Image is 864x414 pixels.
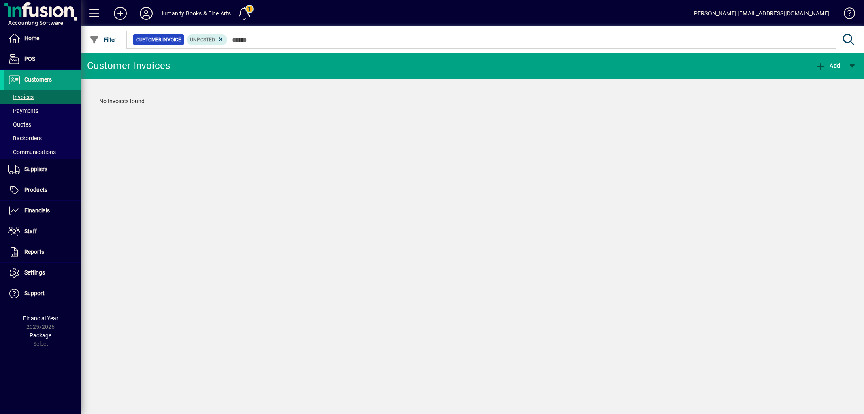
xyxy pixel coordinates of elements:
[24,166,47,172] span: Suppliers
[133,6,159,21] button: Profile
[816,62,840,69] span: Add
[8,94,34,100] span: Invoices
[24,290,45,296] span: Support
[23,315,58,322] span: Financial Year
[4,283,81,304] a: Support
[24,187,47,193] span: Products
[8,121,31,128] span: Quotes
[4,159,81,180] a: Suppliers
[136,36,181,44] span: Customer Invoice
[107,6,133,21] button: Add
[91,89,854,114] div: No Invoices found
[4,145,81,159] a: Communications
[8,107,38,114] span: Payments
[4,263,81,283] a: Settings
[24,269,45,276] span: Settings
[838,2,854,28] a: Knowledge Base
[24,207,50,214] span: Financials
[4,201,81,221] a: Financials
[692,7,830,20] div: [PERSON_NAME] [EMAIL_ADDRESS][DOMAIN_NAME]
[4,131,81,145] a: Backorders
[4,28,81,49] a: Home
[30,332,51,339] span: Package
[24,76,52,83] span: Customers
[87,32,119,47] button: Filter
[4,90,81,104] a: Invoices
[8,149,56,155] span: Communications
[90,36,117,43] span: Filter
[24,249,44,255] span: Reports
[4,118,81,131] a: Quotes
[24,56,35,62] span: POS
[187,34,228,45] mat-chip: Customer Invoice Status: Unposted
[4,242,81,262] a: Reports
[4,104,81,118] a: Payments
[87,59,170,72] div: Customer Invoices
[4,221,81,242] a: Staff
[4,49,81,69] a: POS
[8,135,42,142] span: Backorders
[24,228,37,234] span: Staff
[4,180,81,200] a: Products
[814,58,842,73] button: Add
[24,35,39,41] span: Home
[159,7,231,20] div: Humanity Books & Fine Arts
[190,37,215,43] span: Unposted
